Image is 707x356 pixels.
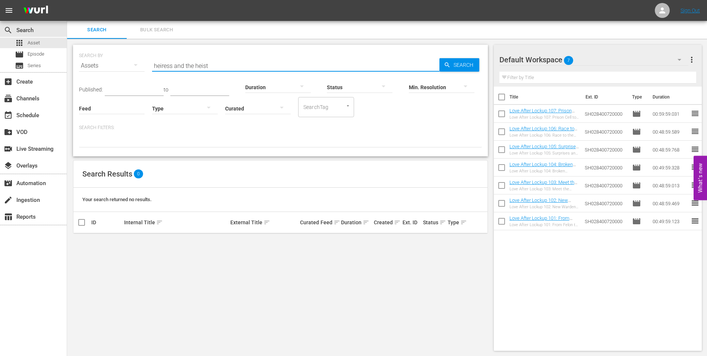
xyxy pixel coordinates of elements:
div: Curated [300,219,318,225]
div: Love After Lockup 102: New Warden in [GEOGRAPHIC_DATA] [509,204,579,209]
a: Love After Lockup 103: Meet the Parents (Love After Lockup 103: Meet the Parents (amc_networks_lo... [509,179,577,207]
div: Default Workspace [499,49,689,70]
span: Episode [28,50,44,58]
button: Open Feedback Widget [694,156,707,200]
div: Duration [341,218,372,227]
div: External Title [230,218,298,227]
span: Search [451,58,479,72]
div: Love After Lockup 101: From Felon to Fiance [509,222,579,227]
span: sort [334,219,340,226]
span: sort [394,219,401,226]
span: Reports [4,212,13,221]
th: Title [509,87,581,107]
span: reorder [691,127,700,136]
td: 00:48:59.589 [650,123,691,141]
span: Automation [4,179,13,188]
span: reorder [691,163,700,172]
td: 00:48:59.768 [650,141,691,159]
td: 00:59:59.031 [650,105,691,123]
span: sort [263,219,270,226]
span: Your search returned no results. [82,197,152,202]
div: ID [91,219,122,225]
span: Create [4,77,13,86]
td: SH028400720000 [582,159,629,177]
span: Asset [15,38,24,47]
div: Love After Lockup 106: Race to the Altar [509,133,579,138]
span: Overlays [4,161,13,170]
div: Love After Lockup 105: Surprises and Sentences [509,151,579,156]
td: SH028400720000 [582,105,629,123]
div: Status [423,218,445,227]
div: Love After Lockup 103: Meet the Parents [509,187,579,191]
span: reorder [691,216,700,225]
div: Type [448,218,462,227]
span: reorder [691,145,700,154]
td: 00:49:59.123 [650,212,691,230]
span: Episode [15,50,24,59]
span: Live Streaming [4,144,13,153]
td: SH028400720000 [582,141,629,159]
span: Search Results [82,169,132,178]
a: Love After Lockup 106: Race to the Altar (Love After Lockup 106: Race to the Altar (amc_networks_... [509,126,577,154]
span: reorder [691,199,700,207]
div: Created [374,218,400,227]
div: Love After Lockup 107: Prison Cell to Wedding Bells [509,115,579,120]
div: Feed [321,218,339,227]
span: Bulk Search [131,26,182,34]
span: Published: [79,87,103,93]
img: ans4CAIJ8jUAAAAAAAAAAAAAAAAAAAAAAAAgQb4GAAAAAAAAAAAAAAAAAAAAAAAAJMjXAAAAAAAAAAAAAAAAAAAAAAAAgAT5G... [18,2,54,19]
span: Episode [632,109,641,118]
a: Love After Lockup 107: Prison Cell to Wedding Bells [509,108,575,119]
span: Schedule [4,111,13,120]
a: Love After Lockup 102: New Warden in [GEOGRAPHIC_DATA] (Love After Lockup 102: New Warden in [GEO... [509,197,577,231]
th: Type [628,87,648,107]
span: Episode [632,145,641,154]
span: sort [363,219,369,226]
span: 7 [564,53,573,68]
div: Assets [79,55,145,76]
th: Duration [648,87,693,107]
a: Love After Lockup 105: Surprises and Sentences (Love After Lockup 105: Surprises and Sentences (a... [509,144,579,177]
td: SH028400720000 [582,177,629,194]
span: Ingestion [4,196,13,204]
td: SH028400720000 [582,194,629,212]
span: Series [28,62,41,69]
span: reorder [691,181,700,190]
td: SH028400720000 [582,123,629,141]
span: Asset [28,39,40,47]
p: Search Filters: [79,125,482,131]
div: Internal Title [124,218,228,227]
td: 00:48:59.469 [650,194,691,212]
span: Episode [632,199,641,208]
div: Ext. ID [403,219,421,225]
span: Episode [632,127,641,136]
button: Open [344,102,351,109]
span: more_vert [687,55,696,64]
td: SH028400720000 [582,212,629,230]
div: Love After Lockup 104: Broken Promises [509,169,579,174]
td: 00:48:59.013 [650,177,691,194]
span: Episode [632,181,641,190]
span: Search [4,26,13,35]
span: menu [4,6,13,15]
span: 0 [134,169,143,178]
span: Series [15,61,24,70]
th: Ext. ID [581,87,628,107]
span: Episode [632,163,641,172]
span: to [164,87,168,93]
span: Search [72,26,122,34]
button: Search [439,58,479,72]
a: Sign Out [681,7,700,13]
span: sort [156,219,163,226]
span: VOD [4,128,13,137]
a: Love After Lockup 104: Broken Promises (Love After Lockup 104: Broken Promises (amc_networks_love... [509,162,577,190]
span: reorder [691,109,700,118]
td: 00:49:59.328 [650,159,691,177]
span: sort [460,219,467,226]
button: more_vert [687,51,696,69]
span: Channels [4,94,13,103]
a: Love After Lockup 101: From Felon to Fiance (Love After Lockup 101: From Felon to Fiance (amc_net... [509,215,577,249]
span: Episode [632,217,641,226]
span: sort [439,219,446,226]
